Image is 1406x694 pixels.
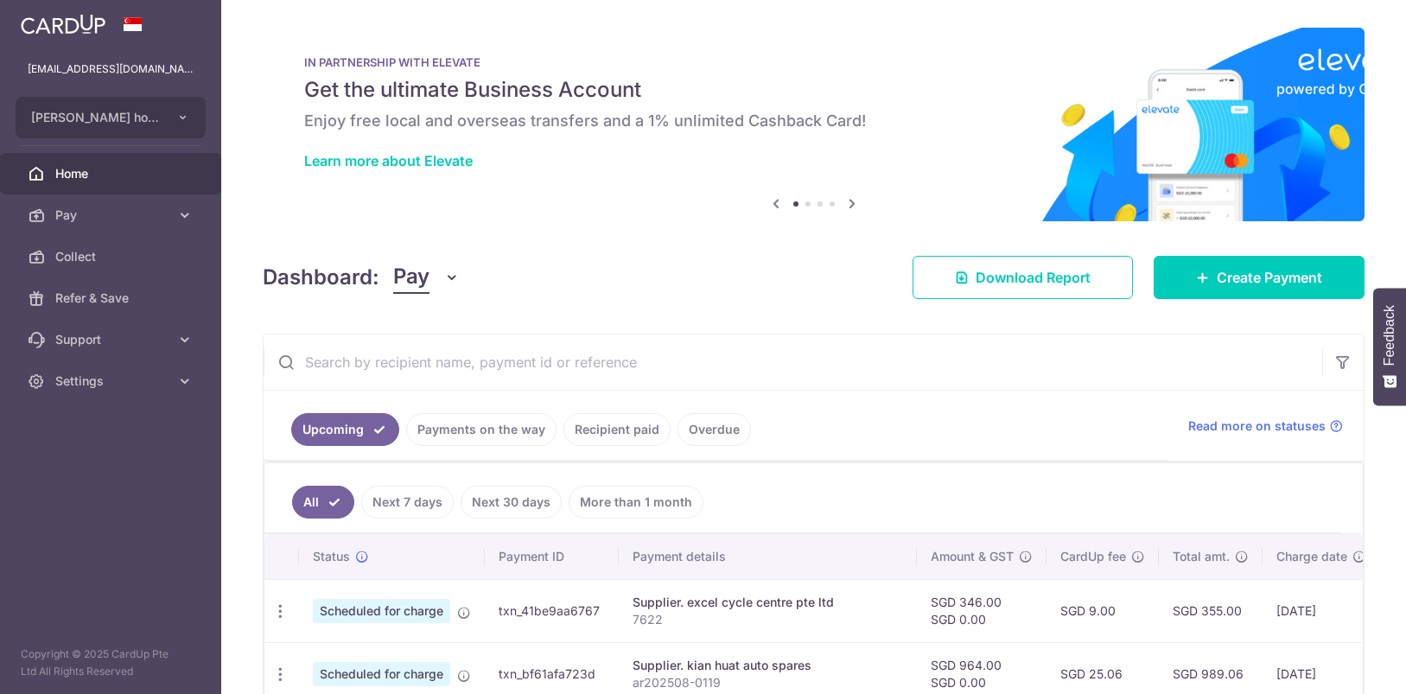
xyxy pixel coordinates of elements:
a: Next 30 days [461,486,562,519]
span: Scheduled for charge [313,599,450,623]
a: Upcoming [291,413,399,446]
h4: Dashboard: [263,262,379,293]
a: Read more on statuses [1188,417,1343,435]
img: Renovation banner [263,28,1365,221]
button: Feedback - Show survey [1373,288,1406,405]
span: Amount & GST [931,548,1014,565]
span: Refer & Save [55,290,169,307]
a: All [292,486,354,519]
span: Charge date [1276,548,1347,565]
span: Collect [55,248,169,265]
span: Pay [55,207,169,224]
th: Payment details [619,534,917,579]
span: Status [313,548,350,565]
td: SGD 346.00 SGD 0.00 [917,579,1047,642]
a: Learn more about Elevate [304,152,473,169]
h6: Enjoy free local and overseas transfers and a 1% unlimited Cashback Card! [304,111,1323,131]
a: Overdue [678,413,751,446]
p: 7622 [633,611,903,628]
span: Feedback [1382,305,1397,366]
img: CardUp [21,14,105,35]
a: Payments on the way [406,413,557,446]
div: Supplier. kian huat auto spares [633,657,903,674]
td: txn_41be9aa6767 [485,579,619,642]
span: Read more on statuses [1188,417,1326,435]
a: Recipient paid [563,413,671,446]
span: [PERSON_NAME] holdings inn bike leasing pte ltd [31,109,159,126]
span: Create Payment [1217,267,1322,288]
span: Pay [393,261,429,294]
span: CardUp fee [1060,548,1126,565]
span: Support [55,331,169,348]
td: SGD 9.00 [1047,579,1159,642]
td: [DATE] [1263,579,1380,642]
span: Download Report [976,267,1091,288]
button: [PERSON_NAME] holdings inn bike leasing pte ltd [16,97,206,138]
p: ar202508-0119 [633,674,903,691]
th: Payment ID [485,534,619,579]
span: Scheduled for charge [313,662,450,686]
span: Settings [55,372,169,390]
span: Total amt. [1173,548,1230,565]
h5: Get the ultimate Business Account [304,76,1323,104]
a: Download Report [913,256,1133,299]
button: Pay [393,261,460,294]
p: [EMAIL_ADDRESS][DOMAIN_NAME] [28,60,194,78]
a: More than 1 month [569,486,703,519]
a: Create Payment [1154,256,1365,299]
td: SGD 355.00 [1159,579,1263,642]
div: Supplier. excel cycle centre pte ltd [633,594,903,611]
span: Home [55,165,169,182]
input: Search by recipient name, payment id or reference [264,334,1322,390]
a: Next 7 days [361,486,454,519]
p: IN PARTNERSHIP WITH ELEVATE [304,55,1323,69]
